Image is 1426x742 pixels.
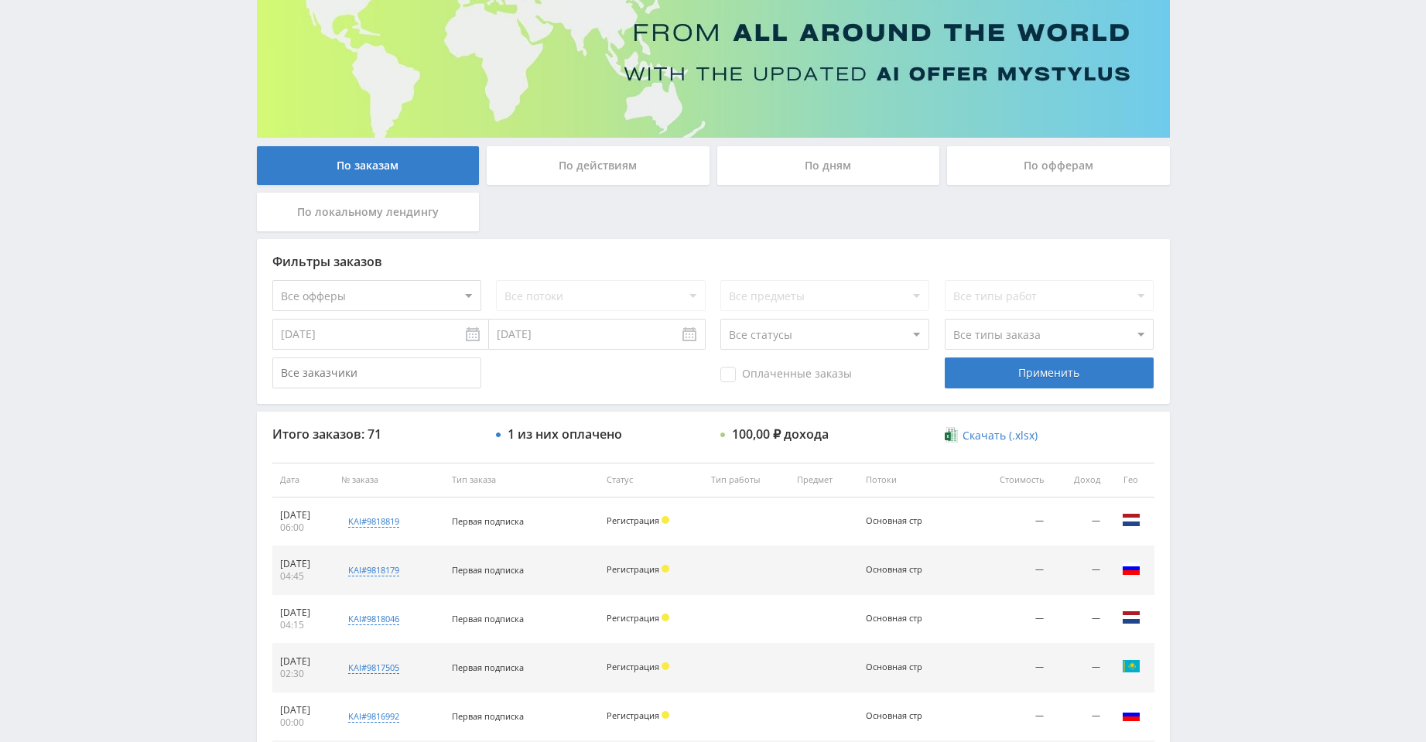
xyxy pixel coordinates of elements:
th: Тип работы [703,463,789,498]
div: [DATE] [280,704,326,716]
td: — [972,498,1052,546]
td: — [1052,546,1107,595]
div: 02:30 [280,668,326,680]
div: 100,00 ₽ дохода [732,427,829,441]
div: 04:45 [280,570,326,583]
th: № заказа [333,463,444,498]
div: Применить [945,357,1154,388]
td: — [972,595,1052,644]
div: По локальному лендингу [257,193,480,231]
div: Основная стр [866,565,935,575]
span: Холд [662,614,669,621]
td: — [972,546,1052,595]
span: Холд [662,711,669,719]
th: Доход [1052,463,1107,498]
th: Стоимость [972,463,1052,498]
td: — [972,692,1052,741]
div: Основная стр [866,516,935,526]
span: Холд [662,516,669,524]
div: [DATE] [280,655,326,668]
th: Тип заказа [444,463,599,498]
div: kai#9818046 [348,613,399,625]
div: По офферам [947,146,1170,185]
div: kai#9818179 [348,564,399,576]
img: nld.png [1122,511,1140,529]
th: Статус [599,463,703,498]
span: Регистрация [607,563,659,575]
img: rus.png [1122,706,1140,724]
div: 00:00 [280,716,326,729]
div: [DATE] [280,607,326,619]
th: Потоки [858,463,972,498]
img: xlsx [945,427,958,443]
span: Первая подписка [452,515,524,527]
td: — [1052,595,1107,644]
img: nld.png [1122,608,1140,627]
span: Первая подписка [452,710,524,722]
span: Холд [662,565,669,573]
span: Оплаченные заказы [720,367,852,382]
div: Основная стр [866,662,935,672]
td: — [1052,498,1107,546]
img: kaz.png [1122,657,1140,675]
span: Первая подписка [452,564,524,576]
div: По заказам [257,146,480,185]
span: Первая подписка [452,613,524,624]
th: Предмет [789,463,857,498]
div: Основная стр [866,711,935,721]
span: Первая подписка [452,662,524,673]
div: [DATE] [280,509,326,521]
div: Основная стр [866,614,935,624]
span: Регистрация [607,661,659,672]
th: Дата [272,463,333,498]
div: 1 из них оплачено [508,427,622,441]
span: Холд [662,662,669,670]
div: [DATE] [280,558,326,570]
div: kai#9818819 [348,515,399,528]
div: По дням [717,146,940,185]
td: — [972,644,1052,692]
td: — [1052,644,1107,692]
div: По действиям [487,146,710,185]
a: Скачать (.xlsx) [945,428,1038,443]
div: 04:15 [280,619,326,631]
input: Все заказчики [272,357,481,388]
span: Регистрация [607,612,659,624]
img: rus.png [1122,559,1140,578]
div: Фильтры заказов [272,255,1154,268]
th: Гео [1108,463,1154,498]
div: kai#9816992 [348,710,399,723]
span: Регистрация [607,710,659,721]
span: Регистрация [607,515,659,526]
div: 06:00 [280,521,326,534]
div: kai#9817505 [348,662,399,674]
span: Скачать (.xlsx) [963,429,1038,442]
div: Итого заказов: 71 [272,427,481,441]
td: — [1052,692,1107,741]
